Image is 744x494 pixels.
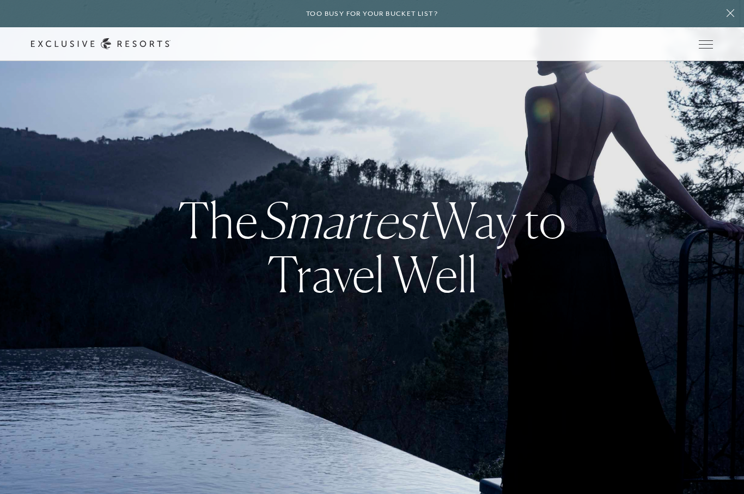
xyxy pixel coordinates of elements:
h6: Too busy for your bucket list? [306,9,438,19]
iframe: Qualified Messenger [694,444,744,494]
h3: The [149,193,595,301]
strong: Way to Travel Well [258,190,566,304]
em: Smartest [258,190,431,250]
button: Open navigation [699,40,713,48]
